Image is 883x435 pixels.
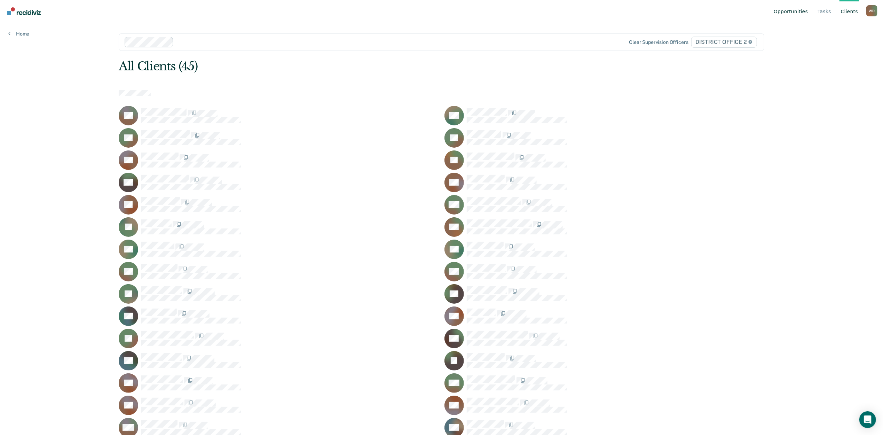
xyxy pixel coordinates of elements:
button: Profile dropdown button [866,5,877,16]
div: All Clients (45) [119,59,635,73]
span: DISTRICT OFFICE 2 [691,37,757,48]
img: Recidiviz [7,7,41,15]
div: W D [866,5,877,16]
div: Open Intercom Messenger [859,411,876,428]
a: Home [8,31,29,37]
div: Clear supervision officers [629,39,688,45]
